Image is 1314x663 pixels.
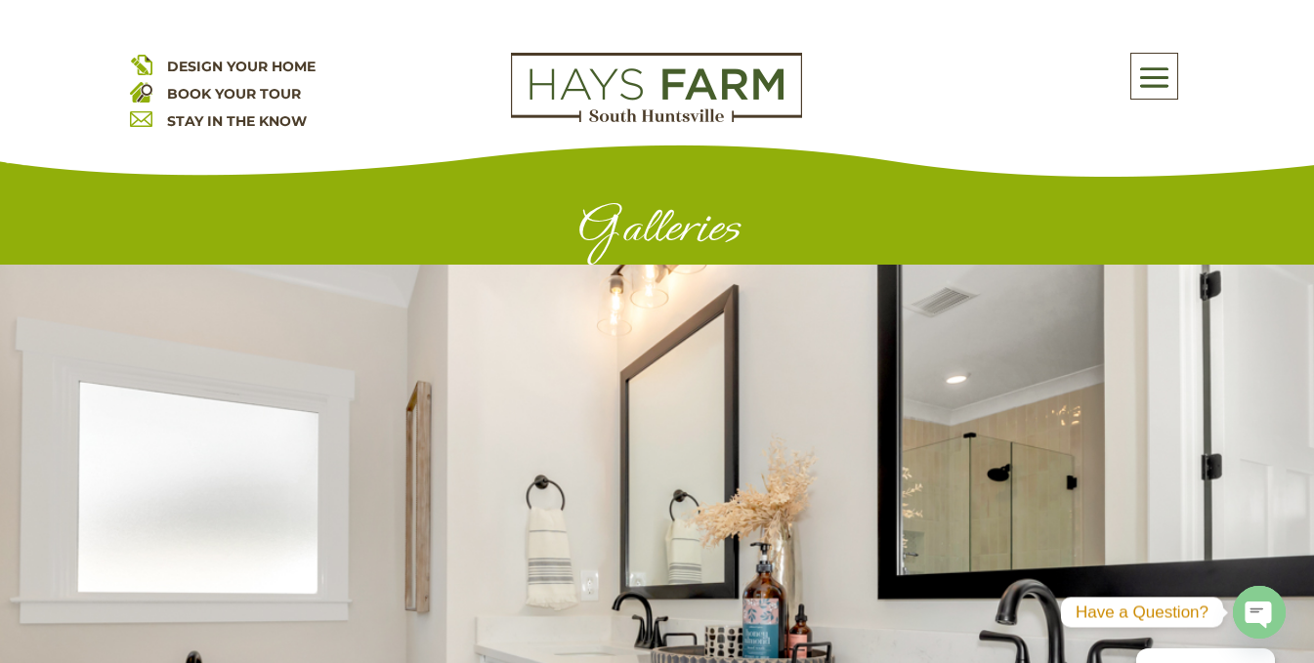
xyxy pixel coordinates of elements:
h1: Galleries [132,197,1183,265]
a: hays farm homes huntsville development [511,109,802,127]
img: Logo [511,53,802,123]
img: book your home tour [130,80,152,103]
a: DESIGN YOUR HOME [167,58,316,75]
a: STAY IN THE KNOW [167,112,307,130]
a: BOOK YOUR TOUR [167,85,301,103]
